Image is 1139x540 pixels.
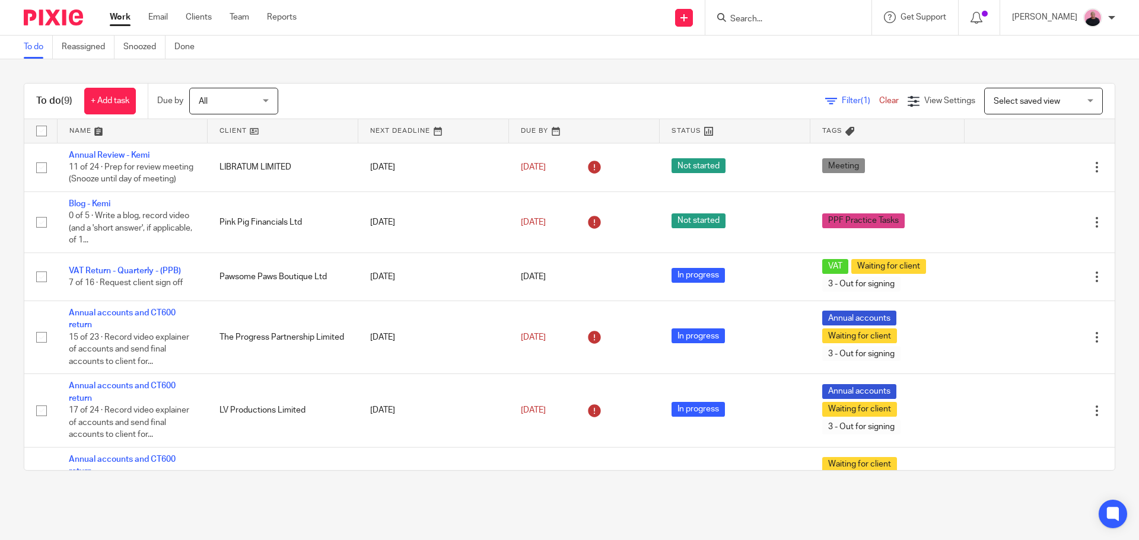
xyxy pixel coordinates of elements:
td: [DATE] [358,301,509,374]
a: Email [148,11,168,23]
a: Clients [186,11,212,23]
span: (1) [861,97,870,105]
a: Blog - Kemi [69,200,110,208]
td: [DATE] [358,253,509,301]
span: 3 - Out for signing [822,277,901,292]
td: Pink Pig Financials Ltd [208,191,358,253]
span: 7 of 16 · Request client sign off [69,279,183,287]
span: (9) [61,96,72,106]
span: Not started [672,158,726,173]
h1: To do [36,95,72,107]
span: Tags [822,127,842,134]
span: Meeting [822,158,865,173]
td: [DATE] [358,374,509,447]
span: In progress [672,328,725,343]
a: Team [230,11,249,23]
span: Select saved view [994,97,1060,106]
a: Annual accounts and CT600 return [69,382,176,402]
span: [DATE] [521,406,546,414]
span: Waiting for client [851,259,926,274]
p: Due by [157,95,183,107]
span: Annual accounts [822,311,896,325]
span: View Settings [924,97,975,105]
a: + Add task [84,88,136,114]
td: [DATE] [358,447,509,520]
span: Annual accounts [822,384,896,399]
td: [PERSON_NAME] LAW LIMITED [208,447,358,520]
span: In progress [672,268,725,283]
a: Reports [267,11,297,23]
td: Pawsome Paws Boutique Ltd [208,253,358,301]
span: Waiting for client [822,328,897,343]
span: Not started [672,213,726,228]
span: Filter [842,97,879,105]
td: The Progress Partnership Limited [208,301,358,374]
td: [DATE] [358,143,509,191]
a: Snoozed [123,36,166,59]
a: Work [110,11,131,23]
span: All [199,97,208,106]
span: [DATE] [521,333,546,341]
a: VAT Return - Quarterly - (PPB) [69,267,181,275]
a: Annual accounts and CT600 return [69,455,176,475]
a: Annual Review - Kemi [69,151,149,159]
span: Waiting for client [822,402,897,417]
td: [DATE] [358,191,509,253]
span: [DATE] [521,273,546,281]
span: 11 of 24 · Prep for review meeting (Snooze until day of meeting) [69,163,193,184]
td: LV Productions Limited [208,374,358,447]
span: VAT [822,259,848,274]
span: 15 of 23 · Record video explainer of accounts and send final accounts to client for... [69,333,189,366]
span: 3 - Out for signing [822,420,901,434]
a: Annual accounts and CT600 return [69,309,176,329]
span: Waiting for client [822,457,897,472]
span: PPF Practice Tasks [822,213,905,228]
span: 0 of 5 · Write a blog, record video (and a 'short answer', if applicable, of 1... [69,212,192,245]
td: LIBRATUM LIMITED [208,143,358,191]
span: [DATE] [521,163,546,171]
a: Clear [879,97,899,105]
span: [DATE] [521,218,546,226]
a: Done [174,36,203,59]
a: To do [24,36,53,59]
span: 3 - Out for signing [822,346,901,361]
span: 17 of 24 · Record video explainer of accounts and send final accounts to client for... [69,406,189,439]
img: Pixie [24,9,83,25]
span: In progress [672,402,725,417]
a: Reassigned [62,36,114,59]
img: Bio%20-%20Kemi%20.png [1083,8,1102,27]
